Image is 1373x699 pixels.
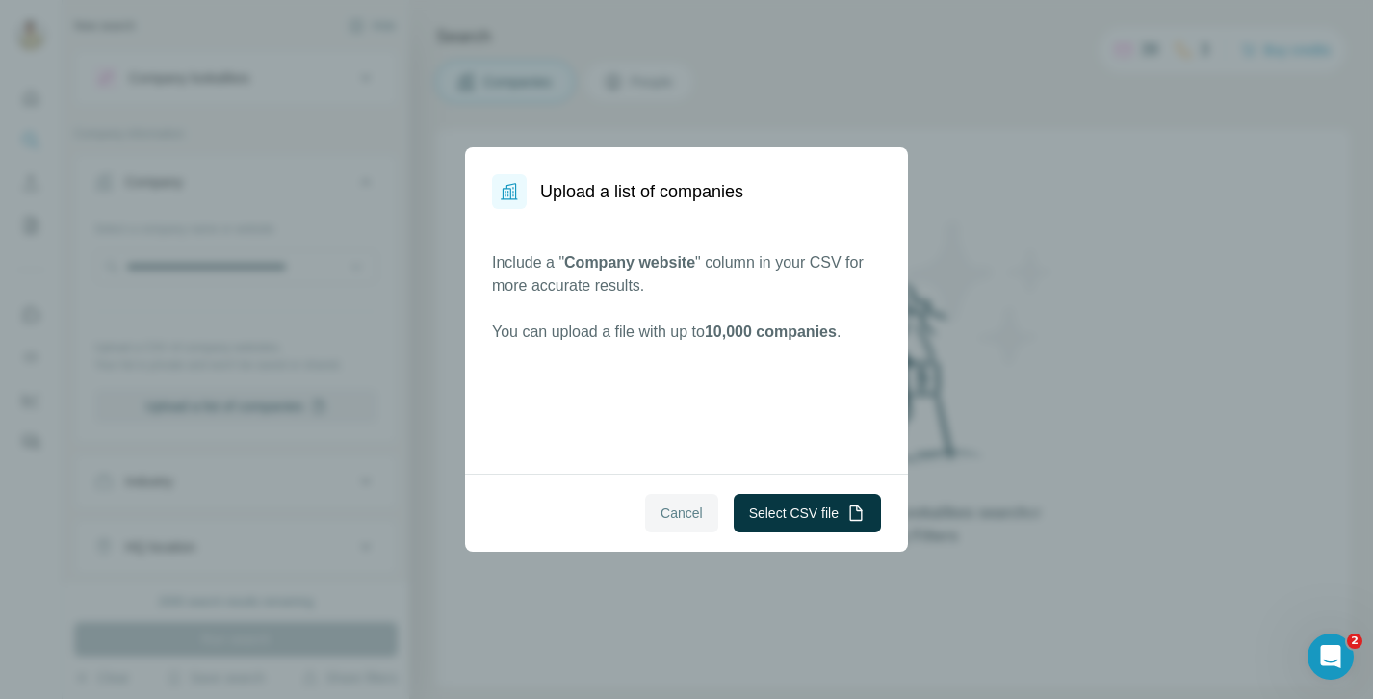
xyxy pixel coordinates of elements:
[492,321,881,344] p: You can upload a file with up to .
[492,251,881,298] p: Include a " " column in your CSV for more accurate results.
[645,494,718,532] button: Cancel
[1347,634,1362,649] span: 2
[1308,634,1354,680] iframe: Intercom live chat
[540,178,743,205] h1: Upload a list of companies
[705,324,837,340] span: 10,000 companies
[564,254,695,271] span: Company website
[734,494,881,532] button: Select CSV file
[661,504,703,523] span: Cancel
